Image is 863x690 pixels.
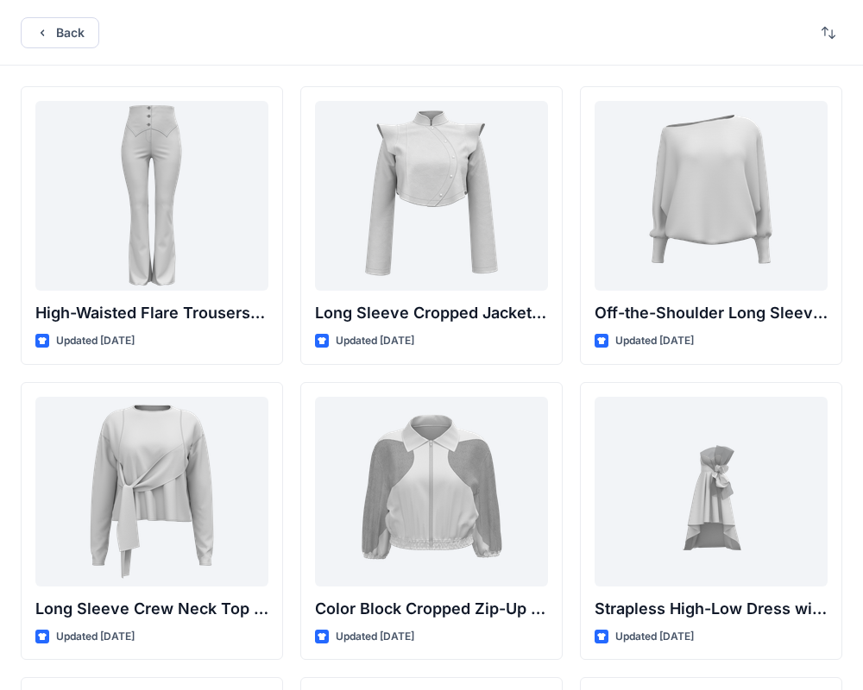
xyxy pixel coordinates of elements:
a: Off-the-Shoulder Long Sleeve Top [595,101,828,291]
p: Updated [DATE] [56,332,135,350]
p: High-Waisted Flare Trousers with Button Detail [35,301,268,325]
p: Updated [DATE] [615,332,694,350]
a: Long Sleeve Cropped Jacket with Mandarin Collar and Shoulder Detail [315,101,548,291]
p: Off-the-Shoulder Long Sleeve Top [595,301,828,325]
button: Back [21,17,99,48]
a: High-Waisted Flare Trousers with Button Detail [35,101,268,291]
a: Long Sleeve Crew Neck Top with Asymmetrical Tie Detail [35,397,268,586]
p: Color Block Cropped Zip-Up Jacket with Sheer Sleeves [315,597,548,621]
p: Long Sleeve Cropped Jacket with Mandarin Collar and Shoulder Detail [315,301,548,325]
p: Strapless High-Low Dress with Side Bow Detail [595,597,828,621]
p: Long Sleeve Crew Neck Top with Asymmetrical Tie Detail [35,597,268,621]
p: Updated [DATE] [336,332,414,350]
p: Updated [DATE] [336,628,414,646]
a: Color Block Cropped Zip-Up Jacket with Sheer Sleeves [315,397,548,586]
p: Updated [DATE] [615,628,694,646]
p: Updated [DATE] [56,628,135,646]
a: Strapless High-Low Dress with Side Bow Detail [595,397,828,586]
